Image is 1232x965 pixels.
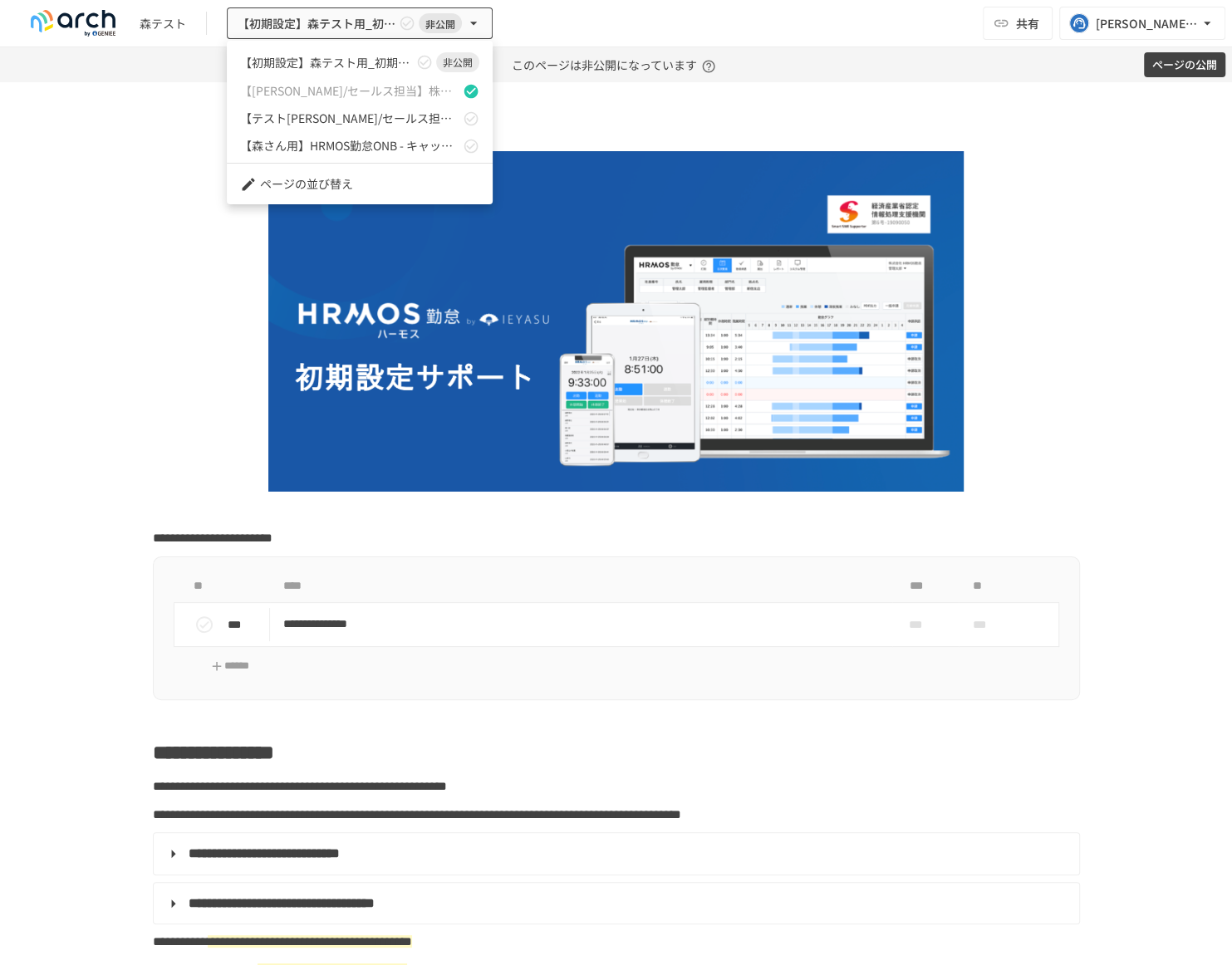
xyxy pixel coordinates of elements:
[240,110,459,127] span: 【テスト[PERSON_NAME]/セールス担当】株式会社ロープレ様_初期設定サポート
[240,54,413,71] span: 【初期設定】森テスト用_初期設定サポート
[227,170,493,198] li: ページの並び替え
[240,137,459,154] span: 【森さん用】HRMOS勤怠ONB - キャッチアップ
[240,82,459,100] span: 【[PERSON_NAME]/セールス担当】株式会社ロープレ様_初期設定サポート
[436,55,479,70] span: 非公開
